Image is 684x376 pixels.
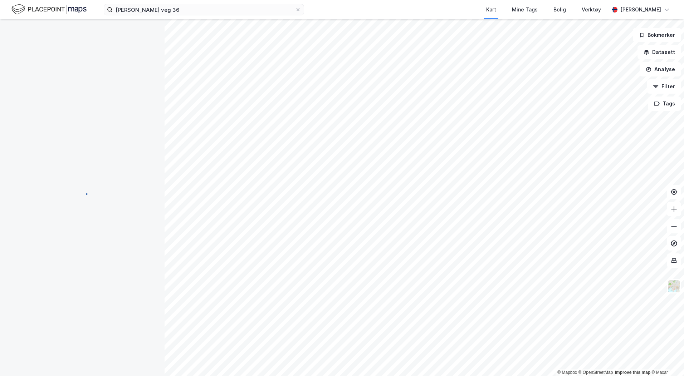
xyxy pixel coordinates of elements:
div: Kart [486,5,496,14]
div: Verktøy [582,5,601,14]
div: [PERSON_NAME] [620,5,661,14]
div: Mine Tags [512,5,538,14]
button: Filter [647,79,681,94]
button: Tags [648,97,681,111]
button: Bokmerker [633,28,681,42]
div: Bolig [553,5,566,14]
img: Z [667,279,681,293]
img: logo.f888ab2527a4732fd821a326f86c7f29.svg [11,3,87,16]
a: Improve this map [615,370,650,375]
button: Analyse [640,62,681,76]
input: Søk på adresse, matrikkel, gårdeiere, leietakere eller personer [113,4,295,15]
a: Mapbox [557,370,577,375]
a: OpenStreetMap [578,370,613,375]
button: Datasett [637,45,681,59]
div: Kontrollprogram for chat [648,342,684,376]
iframe: Chat Widget [648,342,684,376]
img: spinner.a6d8c91a73a9ac5275cf975e30b51cfb.svg [77,188,88,199]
